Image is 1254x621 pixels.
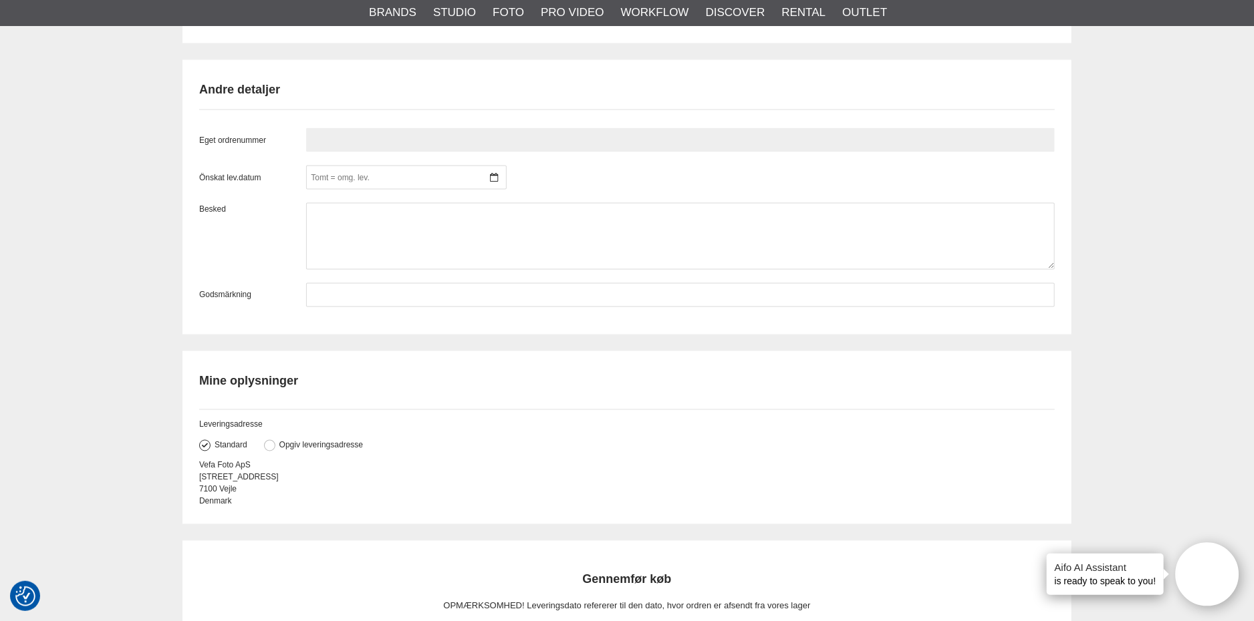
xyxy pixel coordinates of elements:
[199,461,251,470] span: Vefa Foto ApS
[216,600,1038,614] p: OPMÆRKSOMHED! Leveringsdato refererer til den dato, hvor ordren er afsendt fra vores lager
[275,441,363,450] label: Opgiv leveringsadresse
[15,584,35,608] button: Samtykkepræferencer
[706,4,765,21] a: Discover
[199,473,279,482] span: [STREET_ADDRESS]
[541,4,604,21] a: Pro Video
[199,81,1055,98] h2: Andre detaljer
[433,4,476,21] a: Studio
[1055,560,1156,574] h4: Aifo AI Assistant
[216,572,1038,588] h2: Gennemfør køb
[199,485,237,494] span: 7100 Vejle
[1047,554,1164,595] div: is ready to speak to you!
[15,586,35,606] img: Revisit consent button
[842,4,887,21] a: Outlet
[199,172,306,184] label: Önskat lev.datum
[199,497,232,506] span: Denmark
[369,4,416,21] a: Brands
[199,289,306,301] label: Godsmärkning
[199,420,263,429] span: Leveringsadresse
[621,4,689,21] a: Workflow
[199,373,1055,390] h2: Mine oplysninger
[781,4,826,21] a: Rental
[199,134,306,146] label: Eget ordrenummer
[493,4,524,21] a: Foto
[211,441,247,450] label: Standard
[199,203,306,270] label: Besked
